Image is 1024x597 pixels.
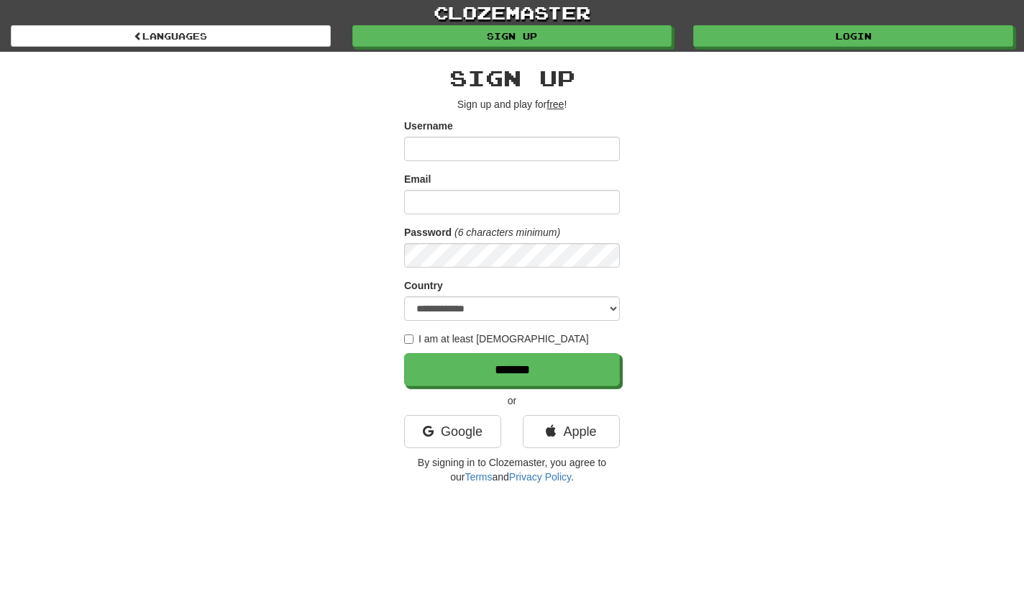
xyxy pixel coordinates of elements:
[465,471,492,483] a: Terms
[509,471,571,483] a: Privacy Policy
[547,99,564,110] u: free
[404,119,453,133] label: Username
[404,97,620,111] p: Sign up and play for !
[404,278,443,293] label: Country
[404,455,620,484] p: By signing in to Clozemaster, you agree to our and .
[404,66,620,90] h2: Sign up
[693,25,1013,47] a: Login
[523,415,620,448] a: Apple
[404,225,452,240] label: Password
[404,415,501,448] a: Google
[404,332,589,346] label: I am at least [DEMOGRAPHIC_DATA]
[404,172,431,186] label: Email
[454,227,560,238] em: (6 characters minimum)
[352,25,672,47] a: Sign up
[404,334,413,344] input: I am at least [DEMOGRAPHIC_DATA]
[404,393,620,408] p: or
[11,25,331,47] a: Languages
